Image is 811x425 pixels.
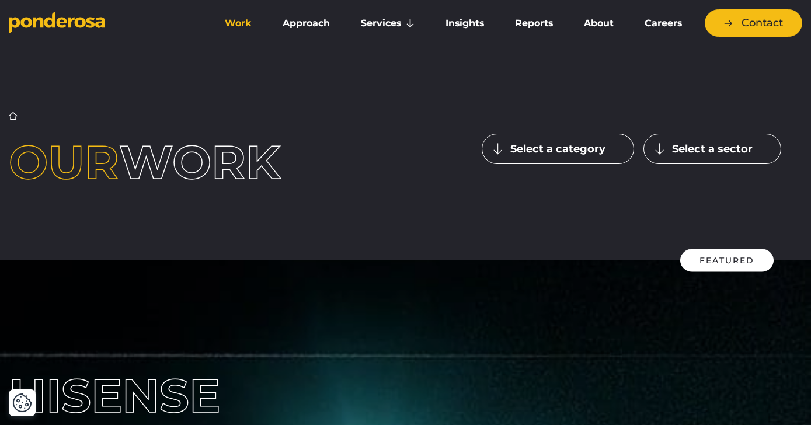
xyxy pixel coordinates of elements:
button: Cookie Settings [12,393,32,413]
a: Approach [269,11,343,36]
button: Select a sector [643,134,781,164]
a: About [571,11,627,36]
img: Revisit consent button [12,393,32,413]
a: Work [211,11,264,36]
button: Select a category [482,134,634,164]
div: Featured [680,249,774,271]
a: Reports [502,11,566,36]
h1: work [9,139,329,186]
span: Our [9,134,119,190]
a: Go to homepage [9,12,194,35]
a: Services [347,11,427,36]
a: Contact [705,9,802,37]
a: Careers [632,11,695,36]
a: Insights [433,11,497,36]
a: Home [9,112,18,120]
